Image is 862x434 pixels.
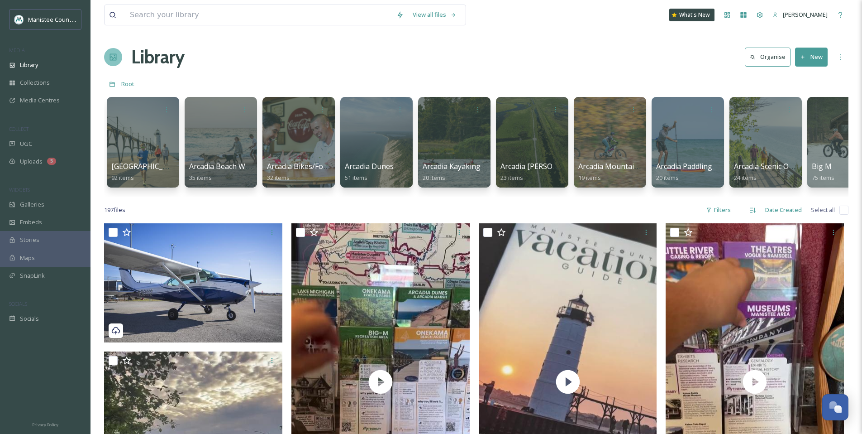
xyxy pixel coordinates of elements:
[500,174,523,182] span: 23 items
[578,161,662,171] span: Arcadia Mountain Biking
[656,162,712,182] a: Arcadia Paddling20 items
[189,174,212,182] span: 35 items
[121,80,134,88] span: Root
[423,174,445,182] span: 20 items
[656,174,679,182] span: 20 items
[408,6,461,24] a: View all files
[768,6,832,24] a: [PERSON_NAME]
[20,61,38,69] span: Library
[14,15,24,24] img: logo.jpeg
[578,174,601,182] span: 19 items
[104,223,282,342] img: ManisteeFall-53033.jpg
[28,15,97,24] span: Manistee County Tourism
[125,5,392,25] input: Search your library
[811,206,835,214] span: Select all
[47,158,56,165] div: 5
[9,125,29,132] span: COLLECT
[734,162,814,182] a: Arcadia Scenic Overlook24 items
[822,394,848,420] button: Open Chat
[500,161,643,171] span: Arcadia [PERSON_NAME] Nature Preserve
[20,200,44,209] span: Galleries
[131,43,185,71] a: Library
[111,161,184,171] span: [GEOGRAPHIC_DATA]
[20,140,32,148] span: UGC
[345,162,394,182] a: Arcadia Dunes51 items
[812,174,834,182] span: 75 items
[111,162,184,182] a: [GEOGRAPHIC_DATA]92 items
[656,161,712,171] span: Arcadia Paddling
[795,48,828,66] button: New
[783,10,828,19] span: [PERSON_NAME]
[812,162,834,182] a: Big M75 items
[20,271,45,280] span: SnapLink
[20,96,60,105] span: Media Centres
[104,206,125,214] span: 197 file s
[500,162,643,182] a: Arcadia [PERSON_NAME] Nature Preserve23 items
[734,161,814,171] span: Arcadia Scenic Overlook
[20,236,39,244] span: Stories
[121,78,134,89] a: Root
[32,419,58,429] a: Privacy Policy
[20,157,43,166] span: Uploads
[345,174,367,182] span: 51 items
[761,201,806,219] div: Date Created
[423,162,481,182] a: Arcadia Kayaking20 items
[267,161,332,171] span: Arcadia Bikes/Food
[578,162,662,182] a: Arcadia Mountain Biking19 items
[669,9,714,21] a: What's New
[812,161,832,171] span: Big M
[345,161,394,171] span: Arcadia Dunes
[20,314,39,323] span: Socials
[9,186,30,193] span: WIDGETS
[32,422,58,428] span: Privacy Policy
[423,161,481,171] span: Arcadia Kayaking
[189,161,271,171] span: Arcadia Beach With Dog
[9,47,25,53] span: MEDIA
[745,48,795,66] a: Organise
[267,174,290,182] span: 32 items
[745,48,791,66] button: Organise
[189,162,271,182] a: Arcadia Beach With Dog35 items
[734,174,757,182] span: 24 items
[111,174,134,182] span: 92 items
[20,218,42,227] span: Embeds
[20,78,50,87] span: Collections
[20,254,35,262] span: Maps
[701,201,735,219] div: Filters
[9,300,27,307] span: SOCIALS
[267,162,332,182] a: Arcadia Bikes/Food32 items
